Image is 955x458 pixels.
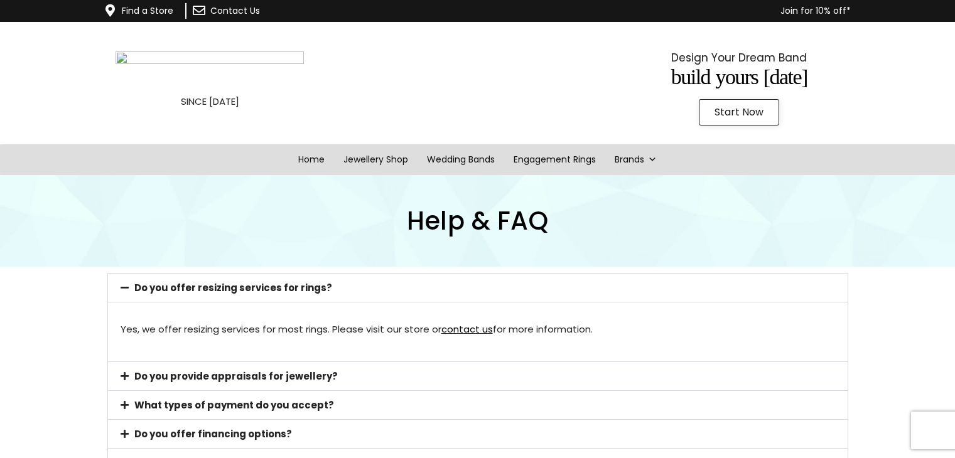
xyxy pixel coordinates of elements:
[715,107,763,117] span: Start Now
[418,144,504,175] a: Wedding Bands
[107,208,848,233] h1: Help & FAQ
[334,144,418,175] a: Jewellery Shop
[504,144,605,175] a: Engagement Rings
[134,281,332,294] a: Do you offer resizing services for rings?
[108,274,848,302] div: Do you offer resizing services for rings?
[134,370,338,383] a: Do you provide appraisals for jewellery?
[210,4,260,17] a: Contact Us
[108,391,848,419] div: What types of payment do you accept?
[671,65,807,88] span: Build Yours [DATE]
[699,99,779,125] a: Start Now
[134,398,334,412] a: What types of payment do you accept?
[108,420,848,448] div: Do you offer financing options?
[441,322,493,336] a: contact us
[121,321,835,338] p: Yes, we offer resizing services for most rings. Please visit our store or for more information.
[561,48,917,67] p: Design Your Dream Band
[108,302,848,361] div: Do you offer resizing services for rings?
[31,93,388,110] p: SINCE [DATE]
[333,3,851,19] p: Join for 10% off*
[122,4,173,17] a: Find a Store
[605,144,666,175] a: Brands
[289,144,334,175] a: Home
[134,427,292,440] a: Do you offer financing options?
[108,362,848,390] div: Do you provide appraisals for jewellery?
